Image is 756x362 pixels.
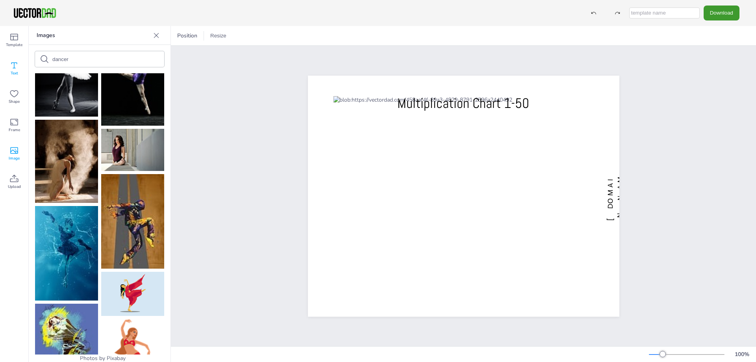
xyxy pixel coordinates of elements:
[101,272,164,316] img: dancer-2349565_150.png
[629,7,700,19] input: template name
[37,26,150,45] p: Images
[9,155,20,162] span: Image
[732,351,751,358] div: 100 %
[13,7,57,19] img: VectorDad-1.png
[35,206,98,301] img: dancer-2541696_150.jpg
[176,32,199,39] span: Position
[704,6,739,20] button: Download
[101,129,164,171] img: woman-5514497_150.jpg
[107,355,126,362] a: Pixabay
[35,120,98,203] img: dancer-1284201_150.jpg
[9,98,20,105] span: Shape
[9,127,20,133] span: Frame
[101,31,164,126] img: ballet-835757_150.jpg
[207,30,230,42] button: Resize
[606,171,634,220] span: [DOMAIN_NAME]
[11,70,18,76] span: Text
[8,184,21,190] span: Upload
[101,174,164,269] img: hiphop-5394780_150.jpg
[6,42,22,48] span: Template
[397,95,529,112] span: Multiplication Chart 1-50
[29,355,170,362] div: Photos by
